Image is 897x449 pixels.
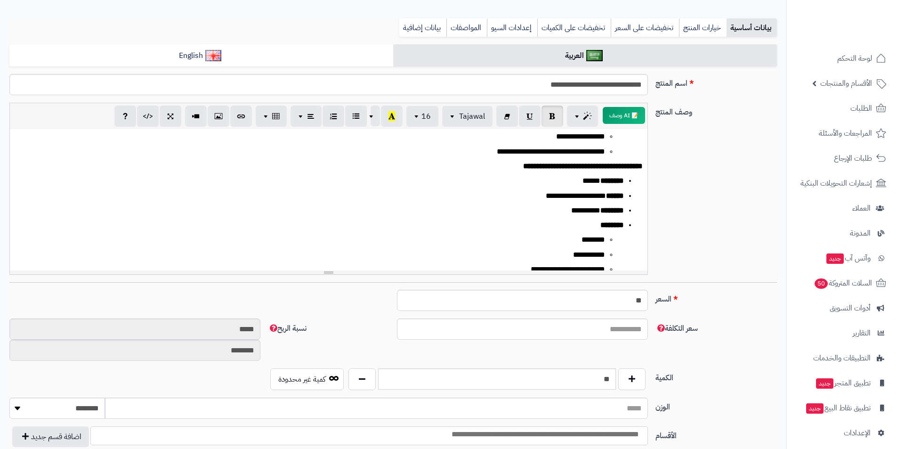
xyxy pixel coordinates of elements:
[652,398,781,413] label: الوزن
[792,122,891,145] a: المراجعات والأسئلة
[421,111,431,122] span: 16
[853,327,871,340] span: التقارير
[792,197,891,220] a: العملاء
[9,44,393,67] a: English
[792,422,891,444] a: الإعدادات
[805,401,871,415] span: تطبيق نقاط البيع
[826,253,844,264] span: جديد
[800,177,872,190] span: إشعارات التحويلات البنكية
[825,252,871,265] span: وآتس آب
[852,202,871,215] span: العملاء
[652,368,781,384] label: الكمية
[813,351,871,365] span: التطبيقات والخدمات
[679,18,727,37] a: خيارات المنتج
[603,107,645,124] button: 📝 AI وصف
[792,347,891,369] a: التطبيقات والخدمات
[652,290,781,305] label: السعر
[837,52,872,65] span: لوحة التحكم
[537,18,611,37] a: تخفيضات على الكميات
[792,47,891,70] a: لوحة التحكم
[792,397,891,419] a: تطبيق نقاط البيعجديد
[652,103,781,118] label: وصف المنتج
[815,376,871,390] span: تطبيق المتجر
[792,172,891,195] a: إشعارات التحويلات البنكية
[12,426,89,447] button: اضافة قسم جديد
[792,297,891,319] a: أدوات التسويق
[205,50,222,61] img: English
[655,323,698,334] span: سعر التكلفة
[792,97,891,120] a: الطلبات
[830,302,871,315] span: أدوات التسويق
[442,106,493,127] button: Tajawal
[792,272,891,294] a: السلات المتروكة50
[792,147,891,170] a: طلبات الإرجاع
[792,247,891,269] a: وآتس آبجديد
[652,74,781,89] label: اسم المنتج
[819,127,872,140] span: المراجعات والأسئلة
[611,18,679,37] a: تخفيضات على السعر
[399,18,446,37] a: بيانات إضافية
[406,106,438,127] button: 16
[393,44,777,67] a: العربية
[268,323,307,334] span: نسبة الربح
[816,378,833,389] span: جديد
[792,222,891,245] a: المدونة
[850,227,871,240] span: المدونة
[446,18,487,37] a: المواصفات
[487,18,537,37] a: إعدادات السيو
[844,426,871,440] span: الإعدادات
[459,111,485,122] span: Tajawal
[727,18,777,37] a: بيانات أساسية
[652,426,781,441] label: الأقسام
[792,372,891,394] a: تطبيق المتجرجديد
[834,152,872,165] span: طلبات الإرجاع
[850,102,872,115] span: الطلبات
[833,7,888,27] img: logo-2.png
[792,322,891,344] a: التقارير
[814,277,872,290] span: السلات المتروكة
[586,50,603,61] img: العربية
[820,77,872,90] span: الأقسام والمنتجات
[815,278,828,289] span: 50
[806,403,824,414] span: جديد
